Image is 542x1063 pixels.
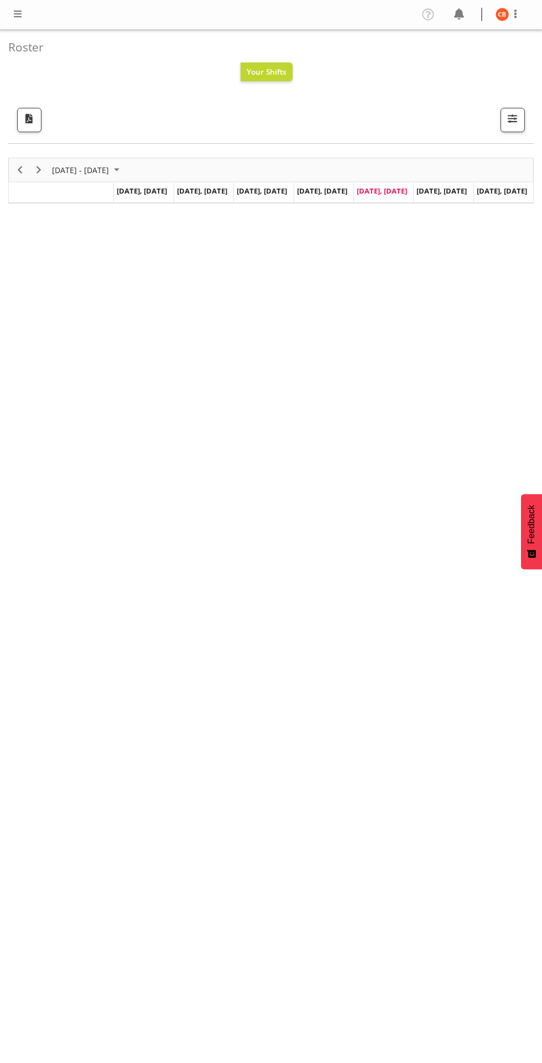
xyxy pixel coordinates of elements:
[8,41,525,54] h4: Roster
[13,163,28,177] button: Previous
[501,108,525,132] button: Filter Shifts
[521,494,542,569] button: Feedback - Show survey
[32,163,46,177] button: Next
[48,158,126,181] div: August 11 - 17, 2025
[496,8,509,21] img: chelsea-bartlett11426.jpg
[51,163,110,177] span: [DATE] - [DATE]
[29,158,48,181] div: next period
[237,186,287,196] span: [DATE], [DATE]
[8,158,534,204] div: Timeline Week of August 15, 2025
[357,186,407,196] span: [DATE], [DATE]
[241,62,293,81] button: Your Shifts
[416,186,467,196] span: [DATE], [DATE]
[477,186,527,196] span: [DATE], [DATE]
[247,66,286,77] span: Your Shifts
[297,186,347,196] span: [DATE], [DATE]
[527,505,536,544] span: Feedback
[177,186,227,196] span: [DATE], [DATE]
[11,158,29,181] div: previous period
[17,108,41,132] button: Download a PDF of the roster according to the set date range.
[117,186,167,196] span: [DATE], [DATE]
[50,163,124,177] button: August 2025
